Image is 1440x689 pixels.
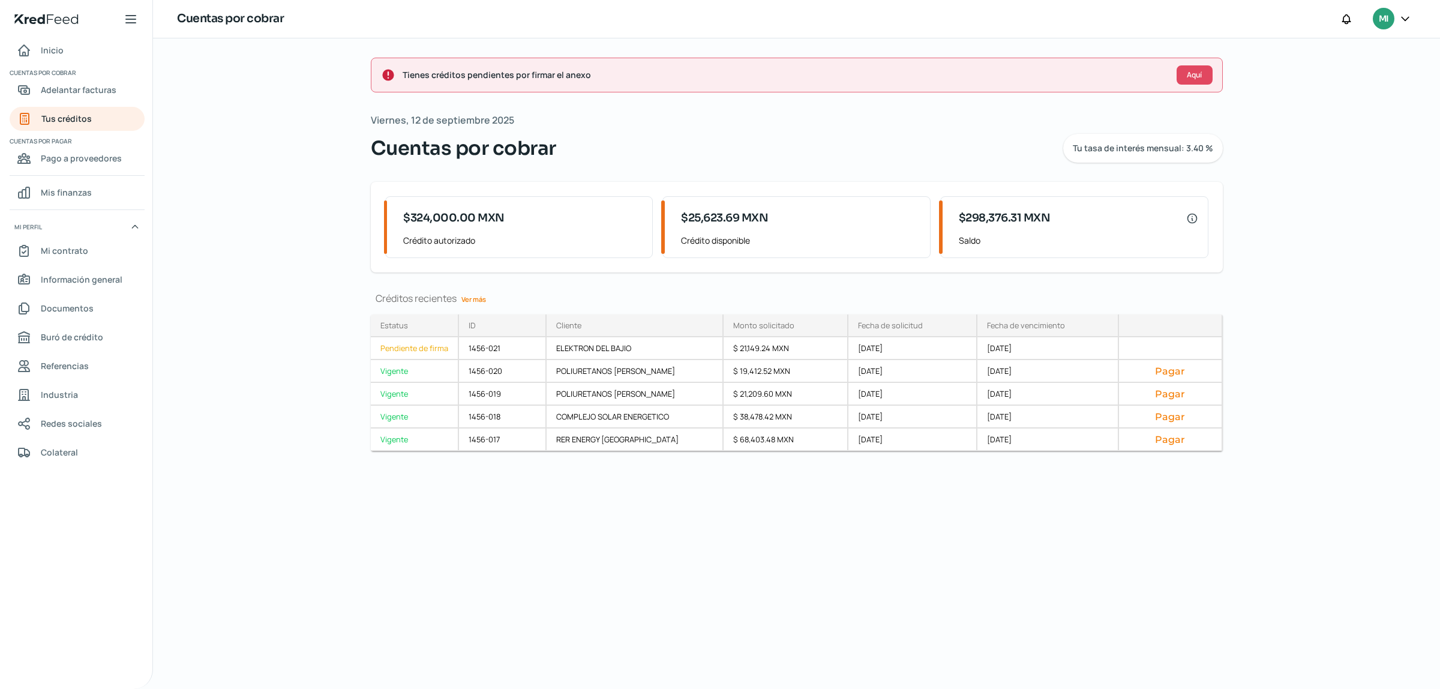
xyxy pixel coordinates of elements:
span: Mis finanzas [41,185,92,200]
button: Pagar [1129,365,1212,377]
span: Adelantar facturas [41,82,116,97]
button: Aquí [1177,65,1213,85]
div: 1456-020 [459,360,547,383]
span: Buró de crédito [41,329,103,344]
div: ID [469,320,476,331]
span: Aquí [1187,71,1202,79]
div: [DATE] [977,337,1120,360]
div: RER ENERGY [GEOGRAPHIC_DATA] [547,429,724,451]
span: Mi perfil [14,221,42,232]
span: Tu tasa de interés mensual: 3.40 % [1073,144,1213,152]
span: Colateral [41,445,78,460]
button: Pagar [1129,388,1212,400]
a: Pago a proveedores [10,146,145,170]
a: Buró de crédito [10,325,145,349]
span: Referencias [41,358,89,373]
span: Información general [41,272,122,287]
div: $ 21,209.60 MXN [724,383,849,406]
div: Monto solicitado [733,320,794,331]
div: Estatus [380,320,408,331]
div: [DATE] [848,360,977,383]
span: Cuentas por cobrar [371,134,556,163]
span: Pago a proveedores [41,151,122,166]
span: Viernes, 12 de septiembre 2025 [371,112,514,129]
a: Documentos [10,296,145,320]
div: POLIURETANOS [PERSON_NAME] [547,383,724,406]
span: Industria [41,387,78,402]
div: [DATE] [977,360,1120,383]
a: Colateral [10,441,145,465]
div: $ 21,149.24 MXN [724,337,849,360]
div: $ 38,478.42 MXN [724,406,849,429]
a: Información general [10,268,145,292]
span: Tienes créditos pendientes por firmar el anexo [403,67,1167,82]
div: [DATE] [848,383,977,406]
a: Inicio [10,38,145,62]
div: ELEKTRON DEL BAJIO [547,337,724,360]
span: Redes sociales [41,416,102,431]
span: Inicio [41,43,64,58]
span: Crédito autorizado [403,233,643,248]
div: Fecha de solicitud [858,320,923,331]
a: Mis finanzas [10,181,145,205]
span: Saldo [959,233,1198,248]
a: Vigente [371,406,459,429]
div: 1456-017 [459,429,547,451]
span: Cuentas por cobrar [10,67,143,78]
a: Adelantar facturas [10,78,145,102]
a: Industria [10,383,145,407]
a: Tus créditos [10,107,145,131]
div: COMPLEJO SOLAR ENERGETICO [547,406,724,429]
div: [DATE] [848,429,977,451]
span: Documentos [41,301,94,316]
div: 1456-018 [459,406,547,429]
span: MI [1379,12,1388,26]
div: [DATE] [977,429,1120,451]
div: $ 68,403.48 MXN [724,429,849,451]
span: Tus créditos [41,111,92,126]
button: Pagar [1129,411,1212,423]
div: [DATE] [977,406,1120,429]
div: POLIURETANOS [PERSON_NAME] [547,360,724,383]
span: $324,000.00 MXN [403,210,505,226]
div: 1456-021 [459,337,547,360]
a: Redes sociales [10,412,145,436]
span: Crédito disponible [681,233,920,248]
div: Cliente [556,320,581,331]
h1: Cuentas por cobrar [177,10,284,28]
span: Mi contrato [41,243,88,258]
a: Pendiente de firma [371,337,459,360]
div: $ 19,412.52 MXN [724,360,849,383]
div: 1456-019 [459,383,547,406]
a: Vigente [371,429,459,451]
div: Créditos recientes [371,292,1223,305]
div: [DATE] [977,383,1120,406]
a: Vigente [371,383,459,406]
span: Cuentas por pagar [10,136,143,146]
a: Referencias [10,354,145,378]
a: Mi contrato [10,239,145,263]
div: [DATE] [848,337,977,360]
a: Vigente [371,360,459,383]
a: Ver más [457,290,491,308]
button: Pagar [1129,433,1212,445]
div: [DATE] [848,406,977,429]
span: $25,623.69 MXN [681,210,768,226]
div: Fecha de vencimiento [987,320,1065,331]
span: $298,376.31 MXN [959,210,1051,226]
